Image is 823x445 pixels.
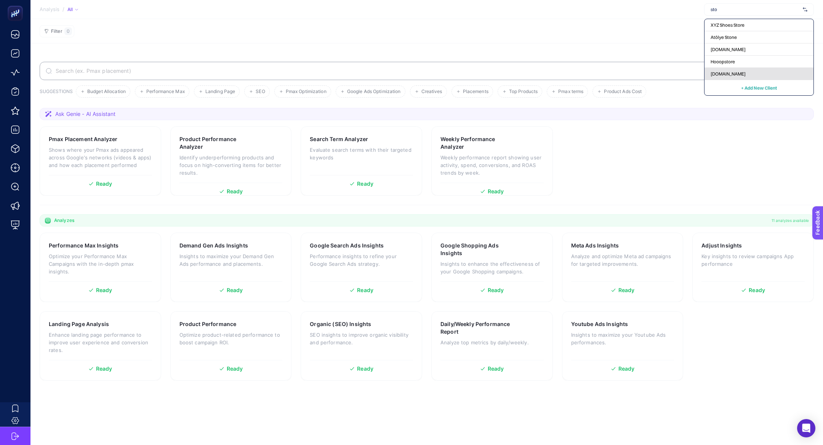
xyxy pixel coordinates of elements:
[431,233,553,302] a: Google Shopping Ads InsightsInsights to enhance the effectiveness of your Google Shopping campaig...
[51,29,62,34] span: Filter
[87,89,126,95] span: Budget Allocation
[310,135,368,143] h3: Search Term Analyzer
[701,252,805,268] p: Key insights to review campaigns App performance
[310,146,413,161] p: Evaluate search terms with their targeted keywords
[558,89,583,95] span: Pmax terms
[49,331,152,354] p: Enhance landing page performance to improve user experience and conversion rates.
[286,89,327,95] span: Pmax Optimization
[256,89,265,95] span: SEO
[227,189,243,194] span: Ready
[357,181,373,186] span: Ready
[40,233,161,302] a: Performance Max InsightsOptimize your Performance Max Campaigns with the in-depth pmax insights.R...
[431,311,553,381] a: Daily/Weekly Performance ReportAnalyze top metrics by daily/weekly.Ready
[40,88,73,98] h3: SUGGESTIONS
[562,311,684,381] a: Youtube Ads InsightsInsights to maximize your Youtube Ads performances.Ready
[571,320,628,328] h3: Youtube Ads Insights
[179,242,248,249] h3: Demand Gen Ads Insights
[96,366,112,371] span: Ready
[741,85,777,91] span: + Add New Client
[301,233,422,302] a: Google Search Ads InsightsPerformance insights to refine your Google Search Ads strategy.Ready
[49,242,118,249] h3: Performance Max Insights
[55,110,115,118] span: Ask Genie - AI Assistant
[170,126,292,196] a: Product Performance AnalyzerIdentify underperforming products and focus on high-converting items ...
[310,331,413,346] p: SEO insights to improve organic visibility and performance.
[357,288,373,293] span: Ready
[310,242,384,249] h3: Google Search Ads Insights
[571,252,674,268] p: Analyze and optimize Meta ad campaigns for targeted improvements.
[227,288,243,293] span: Ready
[571,242,619,249] h3: Meta Ads Insights
[170,233,292,302] a: Demand Gen Ads InsightsInsights to maximize your Demand Gen Ads performance and placements.Ready
[692,233,814,302] a: Adjust InsightsKey insights to review campaigns App performanceReady
[488,366,504,371] span: Ready
[618,366,635,371] span: Ready
[488,288,504,293] span: Ready
[440,260,544,275] p: Insights to enhance the effectiveness of your Google Shopping campaigns.
[749,288,765,293] span: Ready
[205,89,235,95] span: Landing Page
[54,217,74,223] span: Analyzes
[357,366,373,371] span: Ready
[509,89,538,95] span: Top Products
[179,331,283,346] p: Optimize product-related performance to boost campaign ROI.
[421,89,442,95] span: Creatives
[146,89,185,95] span: Performance Max
[301,126,422,196] a: Search Term AnalyzerEvaluate search terms with their targeted keywordsReady
[49,252,152,275] p: Optimize your Performance Max Campaigns with the in-depth pmax insights.
[67,28,70,34] span: 0
[5,2,29,8] span: Feedback
[170,311,292,381] a: Product PerformanceOptimize product-related performance to boost campaign ROI.Ready
[618,288,635,293] span: Ready
[227,366,243,371] span: Ready
[96,288,112,293] span: Ready
[562,233,684,302] a: Meta Ads InsightsAnalyze and optimize Meta ad campaigns for targeted improvements.Ready
[803,6,807,13] img: svg%3e
[772,217,809,223] span: 11 analyzes available
[40,6,59,13] span: Analysis
[488,189,504,194] span: Ready
[49,146,152,169] p: Shows where your Pmax ads appeared across Google's networks (videos & apps) and how each placemen...
[440,154,544,177] p: Weekly performance report showing user activity, spend, conversions, and ROAS trends by week.
[604,89,642,95] span: Product Ads Cost
[96,181,112,186] span: Ready
[711,6,800,13] input: Konyalı Saat
[711,71,746,77] span: [DOMAIN_NAME]
[67,6,78,13] div: All
[701,242,742,249] h3: Adjust Insights
[431,126,553,196] a: Weekly Performance AnalyzerWeekly performance report showing user activity, spend, conversions, a...
[179,135,258,151] h3: Product Performance Analyzer
[571,331,674,346] p: Insights to maximize your Youtube Ads performances.
[49,135,117,143] h3: Pmax Placement Analyzer
[179,154,283,177] p: Identify underperforming products and focus on high-converting items for better results.
[347,89,401,95] span: Google Ads Optimization
[711,34,737,40] span: Atölye Stone
[301,311,422,381] a: Organic (SEO) InsightsSEO insights to improve organic visibility and performance.Ready
[54,68,808,74] input: Search
[310,252,413,268] p: Performance insights to refine your Google Search Ads strategy.
[440,242,519,257] h3: Google Shopping Ads Insights
[440,135,519,151] h3: Weekly Performance Analyzer
[463,89,488,95] span: Placements
[62,6,64,12] span: /
[49,320,109,328] h3: Landing Page Analysis
[40,126,161,196] a: Pmax Placement AnalyzerShows where your Pmax ads appeared across Google's networks (videos & apps...
[40,25,74,37] button: Filter0
[797,419,815,437] div: Open Intercom Messenger
[40,311,161,381] a: Landing Page AnalysisEnhance landing page performance to improve user experience and conversion r...
[711,59,735,65] span: Hooopstore
[179,252,283,268] p: Insights to maximize your Demand Gen Ads performance and placements.
[179,320,237,328] h3: Product Performance
[310,320,371,328] h3: Organic (SEO) Insights
[440,320,520,336] h3: Daily/Weekly Performance Report
[711,47,746,53] span: [DOMAIN_NAME]
[440,339,544,346] p: Analyze top metrics by daily/weekly.
[741,83,777,92] button: + Add New Client
[711,22,745,28] span: XYZ Shoes Store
